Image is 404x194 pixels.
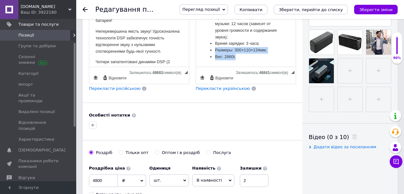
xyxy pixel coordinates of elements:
[19,14,81,27] li: Емкость аккумулятора: 3.7 В 20000 мАч;
[18,175,35,181] span: Відгуки
[392,56,402,60] div: 90%
[18,22,59,27] span: Товари та послуги
[6,24,93,37] p: Акустика Xdobo X8 MAX-100W, 20000 mAp батарея!
[197,178,222,183] span: В наявності
[149,174,189,186] span: шт.
[234,5,267,14] button: Копіювати
[359,7,393,12] i: Зберегти зміни
[259,70,270,75] span: 46841
[18,137,54,142] span: Характеристики
[18,43,56,49] span: Групи та добірки
[214,76,233,81] span: Відновити
[18,32,34,38] span: Позиції
[18,120,59,131] span: Відновлення позицій
[19,66,81,73] li: Вес: 2860г.
[152,70,163,75] span: 48682
[162,150,200,156] div: Оптом і в роздріб
[18,54,59,65] span: Сезонні знижки
[239,7,262,12] span: Копіювати
[18,71,38,77] span: Категорії
[213,150,231,156] div: Послуга
[199,74,206,81] a: Зробити резервну копію зараз
[192,166,215,171] b: Наявність
[392,32,402,64] div: 90% Якість заповнення
[102,74,127,81] a: Відновити
[196,86,250,91] span: Перекласти українською
[274,5,348,14] button: Зберегти, перейти до списку
[126,150,149,156] div: Тільки опт
[279,7,343,12] i: Зберегти, перейти до списку
[83,7,88,12] div: Повернутися назад
[185,71,188,74] span: Потягніть для зміни розмірів
[21,4,68,10] span: O.S.A.shop.ua
[89,113,130,117] b: Особисті нотатки
[129,69,185,75] div: Кiлькiсть символiв
[182,7,220,12] span: Перегляд позиції
[18,109,55,115] span: Видалені позиції
[21,10,76,15] div: Ваш ID: 3922180
[108,76,126,81] span: Відновити
[89,166,125,171] b: Роздрібна ціна
[208,74,234,81] a: Відновити
[19,27,81,53] li: Время воспроизведения музыки: 12 часов (зависит от уровня громкости и содержания звука);
[309,134,349,140] span: Відео (0 з 10)
[19,60,81,66] li: Размеры: 300×110×134мм;
[19,7,81,14] li: Вход: 5В/3А;
[18,92,59,104] span: Акції та промокоди
[96,150,112,156] div: Роздріб
[89,174,118,187] input: 0
[89,86,140,91] span: Перекласти російською
[122,178,125,183] span: ₴
[18,82,33,87] span: Імпорт
[240,174,268,187] input: -
[19,53,81,60] li: Время зарядки: 3 часа;
[6,71,93,91] p: Чотири запатентовані динаміки DSP (2 високочастотні, 2 низькочастотні), чотири основні акумулятор...
[18,147,65,153] span: [DEMOGRAPHIC_DATA]
[240,166,261,171] b: Залишки
[354,5,398,14] button: Зберегти зміни
[6,6,93,20] p: Опис Портативна Bluetooth колонка xdobo X8 Max BT5.0 DSP 100W 12h Max (548895)
[95,6,392,13] h1: Редагування позиції: Бездротова портативна колонка Bluetooth xdobo x8 Max 100W
[390,155,402,168] button: Чат з покупцем
[236,69,291,75] div: Кiлькiсть символiв
[18,158,59,170] span: Показники роботи компанії
[6,41,93,67] p: Неперевершена якість звуку! Удосконалена технологія DSP забезпечує точність відтворення звуку з н...
[291,71,294,74] span: Потягніть для зміни розмірів
[149,166,171,171] b: Одиниця
[92,74,99,81] a: Зробити резервну копію зараз
[313,144,376,149] span: Додати відео за посиланням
